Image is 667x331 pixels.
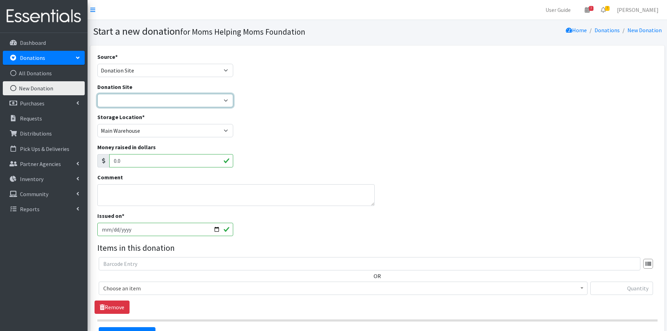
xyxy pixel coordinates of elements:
[374,272,381,280] label: OR
[3,111,85,125] a: Requests
[97,53,118,61] label: Source
[99,282,588,295] span: Choose an item
[595,3,611,17] a: 7
[3,142,85,156] a: Pick Ups & Deliveries
[611,3,664,17] a: [PERSON_NAME]
[93,25,375,37] h1: Start a new donation
[20,145,69,152] p: Pick Ups & Deliveries
[3,187,85,201] a: Community
[20,191,48,198] p: Community
[20,175,43,182] p: Inventory
[566,27,587,34] a: Home
[99,257,640,270] input: Barcode Entry
[590,282,653,295] input: Quantity
[103,283,583,293] span: Choose an item
[20,115,42,122] p: Requests
[97,212,124,220] label: Issued on
[3,81,85,95] a: New Donation
[540,3,576,17] a: User Guide
[20,100,44,107] p: Purchases
[97,143,156,151] label: Money raised in dollars
[3,202,85,216] a: Reports
[3,172,85,186] a: Inventory
[20,160,61,167] p: Partner Agencies
[142,113,145,120] abbr: required
[20,54,45,61] p: Donations
[3,51,85,65] a: Donations
[605,6,610,11] span: 7
[180,27,305,37] small: for Moms Helping Moms Foundation
[115,53,118,60] abbr: required
[627,27,662,34] a: New Donation
[20,206,40,213] p: Reports
[97,83,132,91] label: Donation Site
[95,301,130,314] a: Remove
[3,5,85,28] img: HumanEssentials
[20,130,52,137] p: Distributions
[97,242,658,254] legend: Items in this donation
[122,212,124,219] abbr: required
[579,3,595,17] a: 3
[97,113,145,121] label: Storage Location
[97,173,123,181] label: Comment
[3,126,85,140] a: Distributions
[589,6,593,11] span: 3
[3,157,85,171] a: Partner Agencies
[595,27,620,34] a: Donations
[20,39,46,46] p: Dashboard
[3,66,85,80] a: All Donations
[3,96,85,110] a: Purchases
[3,36,85,50] a: Dashboard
